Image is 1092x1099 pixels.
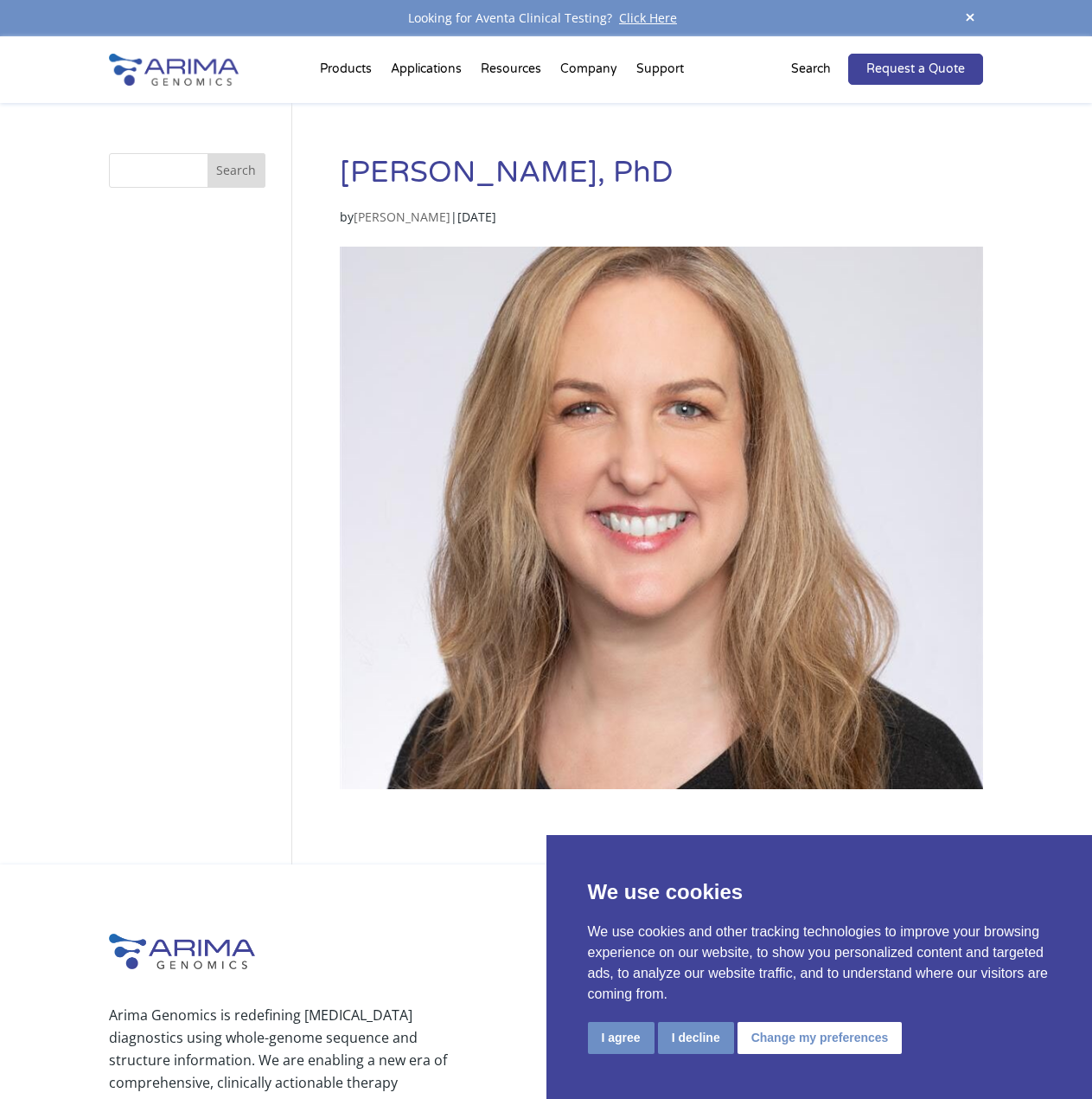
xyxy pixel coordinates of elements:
[588,877,1051,908] p: We use cookies
[791,58,831,80] p: Search
[354,209,450,225] a: [PERSON_NAME]
[457,209,496,225] span: [DATE]
[109,54,239,86] img: Arima-Genomics-logo
[340,206,983,241] p: by |
[612,10,684,26] a: Click Here
[340,153,983,206] h1: [PERSON_NAME], PhD
[588,922,1051,1005] p: We use cookies and other tracking technologies to improve your browsing experience on our website...
[848,54,983,85] a: Request a Quote
[588,1022,655,1054] button: I agree
[109,7,982,29] div: Looking for Aventa Clinical Testing?
[658,1022,734,1054] button: I decline
[109,934,254,969] img: Arima-Genomics-logo
[738,1022,903,1054] button: Change my preferences
[208,153,266,188] button: Search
